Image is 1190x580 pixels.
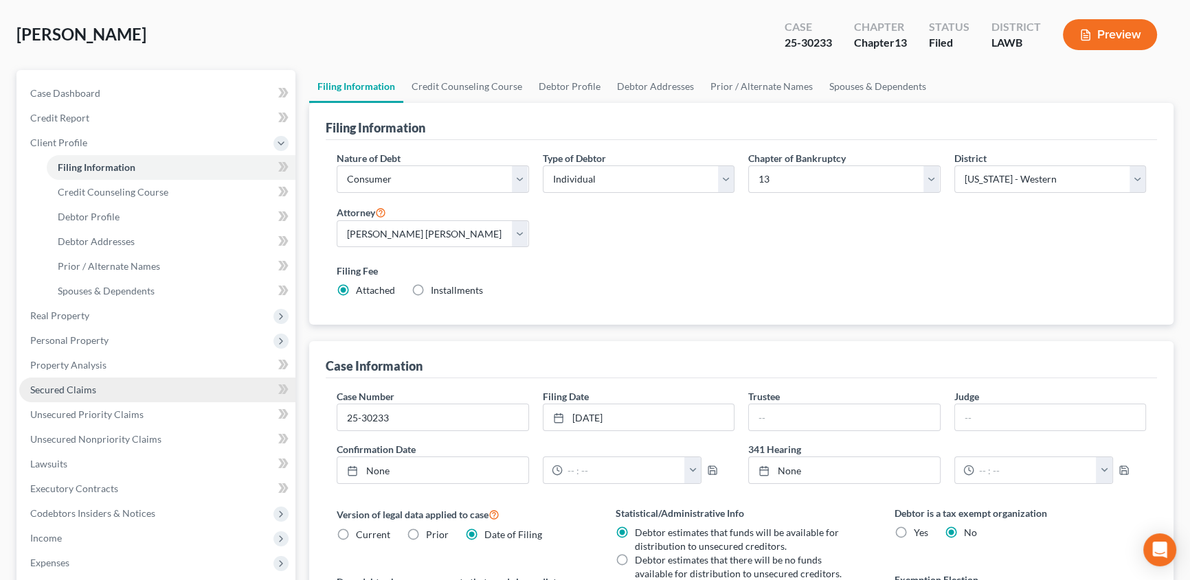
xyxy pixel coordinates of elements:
[991,35,1041,51] div: LAWB
[30,359,106,371] span: Property Analysis
[929,35,969,51] div: Filed
[58,161,135,173] span: Filing Information
[47,155,295,180] a: Filing Information
[30,557,69,568] span: Expenses
[19,81,295,106] a: Case Dashboard
[337,404,528,430] input: Enter case number...
[748,151,846,165] label: Chapter of Bankruptcy
[19,378,295,402] a: Secured Claims
[854,35,907,51] div: Chapter
[785,19,832,35] div: Case
[543,151,606,165] label: Type of Debtor
[30,137,87,148] span: Client Profile
[785,35,832,51] div: 25-30233
[19,402,295,427] a: Unsecured Priority Claims
[954,389,979,404] label: Judge
[337,264,1146,278] label: Filing Fee
[47,205,295,229] a: Debtor Profile
[19,427,295,452] a: Unsecured Nonpriority Claims
[326,119,425,136] div: Filing Information
[47,180,295,205] a: Credit Counseling Course
[356,529,390,540] span: Current
[337,389,394,404] label: Case Number
[955,404,1146,430] input: --
[58,211,120,222] span: Debtor Profile
[30,87,100,99] span: Case Dashboard
[330,442,741,456] label: Confirmation Date
[854,19,907,35] div: Chapter
[1063,19,1157,50] button: Preview
[47,229,295,254] a: Debtor Addresses
[748,389,780,404] label: Trustee
[30,458,67,469] span: Lawsuits
[337,204,386,220] label: Attorney
[19,106,295,130] a: Credit Report
[47,254,295,279] a: Prior / Alternate Names
[337,457,528,483] a: None
[426,529,449,540] span: Prior
[30,532,62,544] span: Income
[30,507,155,519] span: Codebtors Insiders & Notices
[741,442,1153,456] label: 341 Hearing
[929,19,969,35] div: Status
[19,353,295,378] a: Property Analysis
[616,506,867,520] label: Statistical/Administrative Info
[484,529,542,540] span: Date of Filing
[1143,533,1176,566] div: Open Intercom Messenger
[337,151,401,165] label: Nature of Debt
[991,19,1041,35] div: District
[914,526,928,538] span: Yes
[30,408,144,420] span: Unsecured Priority Claims
[30,334,109,346] span: Personal Property
[954,151,987,165] label: District
[895,36,907,49] span: 13
[543,389,589,404] label: Filing Date
[635,526,839,552] span: Debtor estimates that funds will be available for distribution to unsecured creditors.
[356,284,395,296] span: Attached
[30,483,118,494] span: Executory Contracts
[30,310,89,321] span: Real Property
[749,404,940,430] input: --
[58,285,155,297] span: Spouses & Dependents
[974,457,1097,483] input: -- : --
[530,70,609,103] a: Debtor Profile
[30,433,161,445] span: Unsecured Nonpriority Claims
[16,24,146,44] span: [PERSON_NAME]
[702,70,821,103] a: Prior / Alternate Names
[30,112,89,124] span: Credit Report
[337,506,588,522] label: Version of legal data applied to case
[47,279,295,303] a: Spouses & Dependents
[326,358,423,374] div: Case Information
[58,260,160,272] span: Prior / Alternate Names
[563,457,686,483] input: -- : --
[403,70,530,103] a: Credit Counseling Course
[58,186,168,198] span: Credit Counseling Course
[821,70,934,103] a: Spouses & Dependents
[895,506,1146,520] label: Debtor is a tax exempt organization
[19,476,295,501] a: Executory Contracts
[543,404,734,430] a: [DATE]
[609,70,702,103] a: Debtor Addresses
[30,384,96,395] span: Secured Claims
[19,452,295,476] a: Lawsuits
[58,235,135,247] span: Debtor Addresses
[964,526,977,538] span: No
[635,554,842,579] span: Debtor estimates that there will be no funds available for distribution to unsecured creditors.
[431,284,483,296] span: Installments
[309,70,403,103] a: Filing Information
[749,457,940,483] a: None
